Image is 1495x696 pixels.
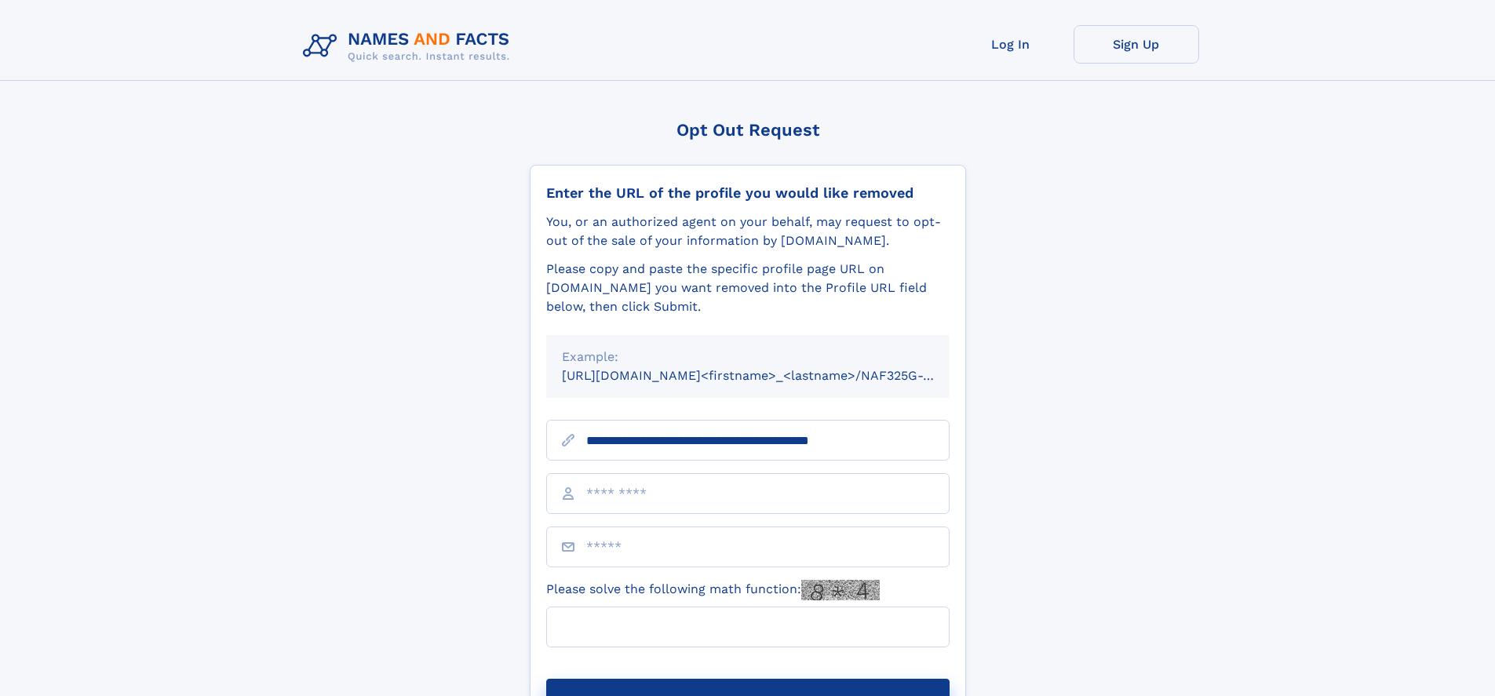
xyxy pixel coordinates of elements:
img: Logo Names and Facts [297,25,523,67]
label: Please solve the following math function: [546,580,880,600]
div: You, or an authorized agent on your behalf, may request to opt-out of the sale of your informatio... [546,213,950,250]
a: Log In [948,25,1074,64]
div: Opt Out Request [530,120,966,140]
a: Sign Up [1074,25,1199,64]
div: Enter the URL of the profile you would like removed [546,184,950,202]
small: [URL][DOMAIN_NAME]<firstname>_<lastname>/NAF325G-xxxxxxxx [562,368,979,383]
div: Please copy and paste the specific profile page URL on [DOMAIN_NAME] you want removed into the Pr... [546,260,950,316]
div: Example: [562,348,934,366]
